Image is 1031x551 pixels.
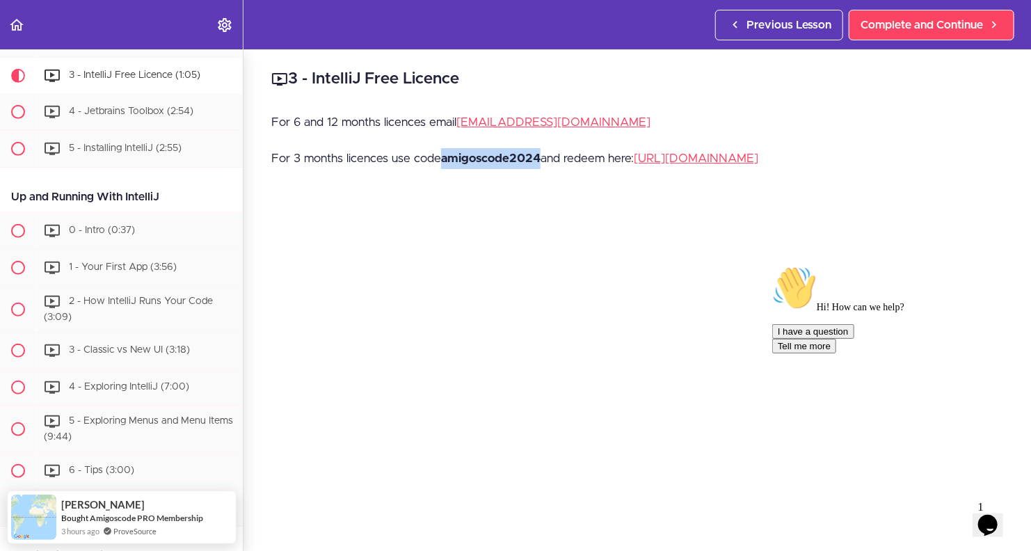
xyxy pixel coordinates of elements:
iframe: chat widget [767,260,1017,488]
a: Amigoscode PRO Membership [90,513,203,523]
span: 3 - Classic vs New UI (3:18) [69,346,190,356]
span: 4 - Exploring IntelliJ (7:00) [69,383,189,392]
img: :wave: [6,6,50,50]
span: Complete and Continue [861,17,983,33]
span: Previous Lesson [746,17,831,33]
button: I have a question [6,64,88,79]
h2: 3 - IntelliJ Free Licence [271,67,1003,91]
button: Tell me more [6,79,70,93]
p: For 6 and 12 months licences email [271,112,1003,133]
span: 2 - How IntelliJ Runs Your Code (3:09) [44,296,213,322]
strong: amigoscode2024 [441,152,541,164]
span: 3 hours ago [61,525,99,537]
span: Bought [61,513,88,523]
a: [EMAIL_ADDRESS][DOMAIN_NAME] [456,116,650,128]
span: 4 - Jetbrains Toolbox (2:54) [69,106,193,116]
svg: Settings Menu [216,17,233,33]
p: For 3 months licences use code and redeem here: [271,148,1003,169]
img: provesource social proof notification image [11,495,56,540]
a: Complete and Continue [849,10,1014,40]
span: 0 - Intro (0:37) [69,225,135,235]
span: 1 - Your First App (3:56) [69,262,177,272]
a: ProveSource [113,525,157,537]
div: 👋Hi! How can we help?I have a questionTell me more [6,6,256,93]
span: Hi! How can we help? [6,42,138,52]
a: Previous Lesson [715,10,843,40]
span: 5 - Installing IntelliJ (2:55) [69,143,182,153]
span: 6 - Tips (3:00) [69,465,134,475]
iframe: chat widget [973,495,1017,537]
span: [PERSON_NAME] [61,499,145,511]
svg: Back to course curriculum [8,17,25,33]
span: 3 - IntelliJ Free Licence (1:05) [69,70,200,80]
span: 5 - Exploring Menus and Menu Items (9:44) [44,417,233,442]
a: [URL][DOMAIN_NAME] [634,152,758,164]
